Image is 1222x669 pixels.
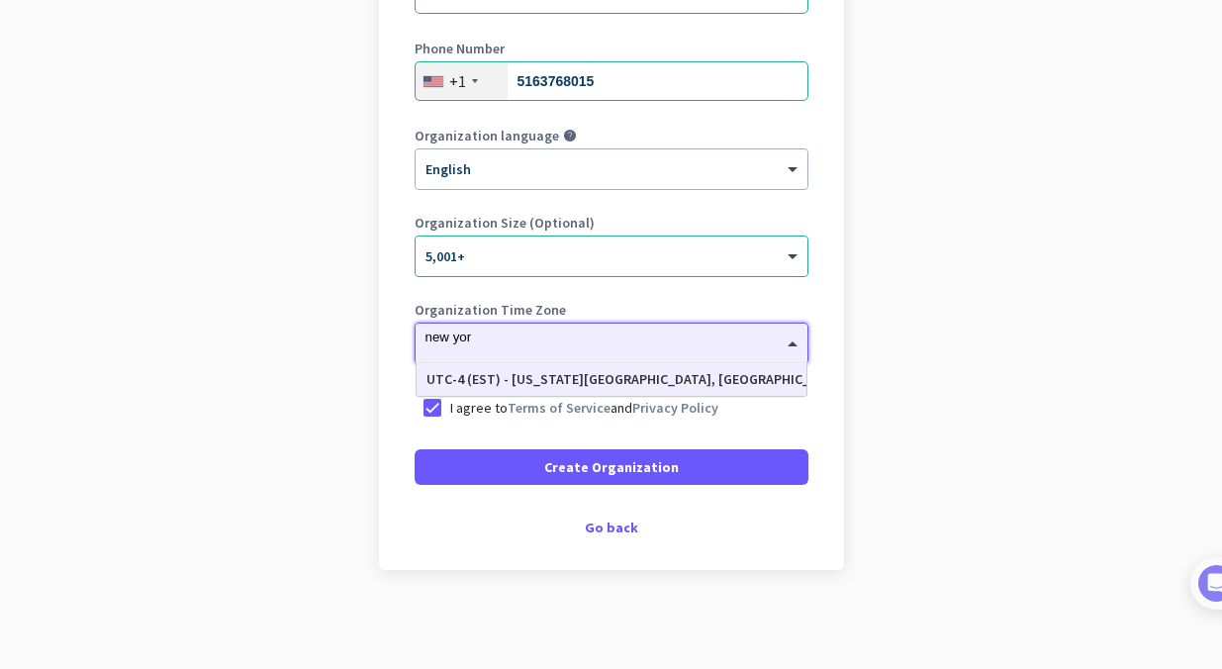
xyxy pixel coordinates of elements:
[415,42,808,55] label: Phone Number
[415,449,808,485] button: Create Organization
[508,399,611,417] a: Terms of Service
[450,398,718,418] p: I agree to and
[415,303,808,317] label: Organization Time Zone
[449,71,466,91] div: +1
[632,399,718,417] a: Privacy Policy
[426,371,797,388] div: UTC-4 (EST) - [US_STATE][GEOGRAPHIC_DATA], [GEOGRAPHIC_DATA], [GEOGRAPHIC_DATA], [GEOGRAPHIC_DATA]
[417,363,806,396] div: Options List
[415,61,808,101] input: 201-555-0123
[544,457,679,477] span: Create Organization
[563,129,577,143] i: help
[415,129,559,143] label: Organization language
[415,521,808,534] div: Go back
[415,216,808,230] label: Organization Size (Optional)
